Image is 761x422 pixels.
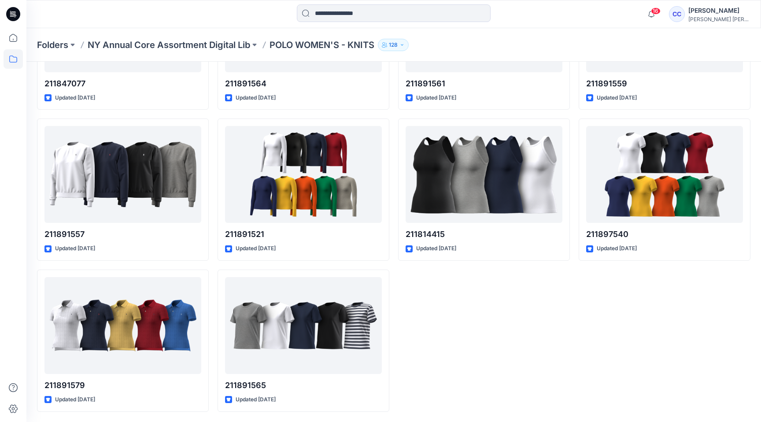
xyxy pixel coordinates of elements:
[406,78,562,90] p: 211891561
[236,93,276,103] p: Updated [DATE]
[225,78,382,90] p: 211891564
[586,78,743,90] p: 211891559
[225,228,382,241] p: 211891521
[44,277,201,374] a: 211891579
[586,228,743,241] p: 211897540
[416,93,456,103] p: Updated [DATE]
[597,93,637,103] p: Updated [DATE]
[416,244,456,253] p: Updated [DATE]
[225,126,382,223] a: 211891521
[225,379,382,392] p: 211891565
[44,126,201,223] a: 211891557
[378,39,409,51] button: 128
[44,228,201,241] p: 211891557
[88,39,250,51] a: NY Annual Core Assortment Digital Lib
[597,244,637,253] p: Updated [DATE]
[688,16,750,22] div: [PERSON_NAME] [PERSON_NAME]
[236,395,276,404] p: Updated [DATE]
[586,126,743,223] a: 211897540
[406,126,562,223] a: 211814415
[389,40,398,50] p: 128
[236,244,276,253] p: Updated [DATE]
[406,228,562,241] p: 211814415
[44,379,201,392] p: 211891579
[651,7,661,15] span: 16
[688,5,750,16] div: [PERSON_NAME]
[37,39,68,51] a: Folders
[225,277,382,374] a: 211891565
[55,395,95,404] p: Updated [DATE]
[44,78,201,90] p: 211847077
[669,6,685,22] div: CC
[55,93,95,103] p: Updated [DATE]
[55,244,95,253] p: Updated [DATE]
[270,39,374,51] p: POLO WOMEN'S - KNITS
